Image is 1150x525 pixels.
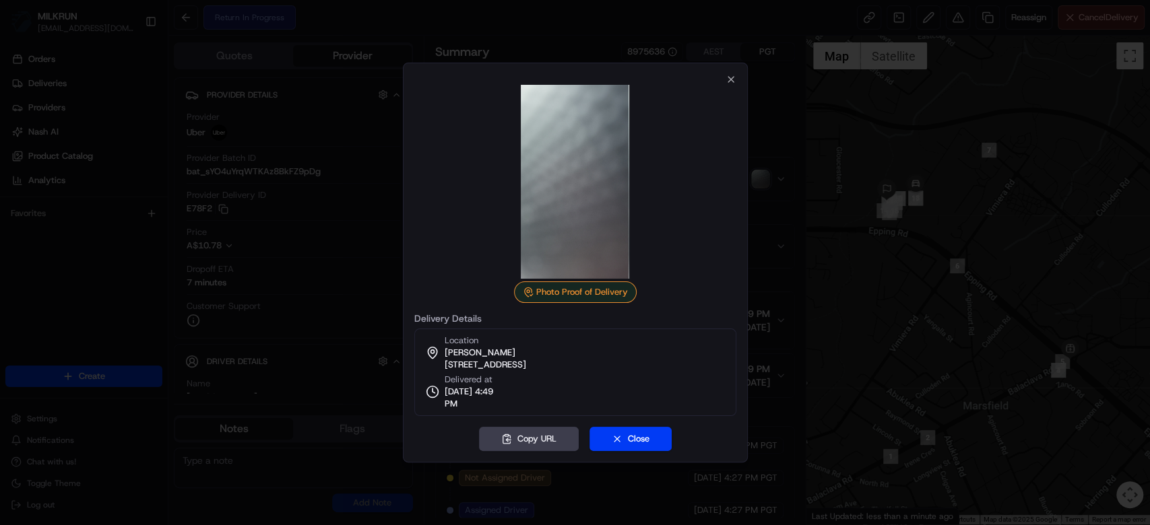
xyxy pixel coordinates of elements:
button: Close [589,427,672,451]
span: [STREET_ADDRESS] [444,359,525,371]
label: Delivery Details [414,314,736,323]
span: [DATE] 4:49 PM [444,386,506,410]
span: Delivered at [444,374,506,386]
div: Photo Proof of Delivery [514,281,637,303]
button: Copy URL [479,427,579,451]
img: photo_proof_of_delivery image [478,85,672,279]
span: [PERSON_NAME] [444,347,515,359]
span: Location [444,335,478,347]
